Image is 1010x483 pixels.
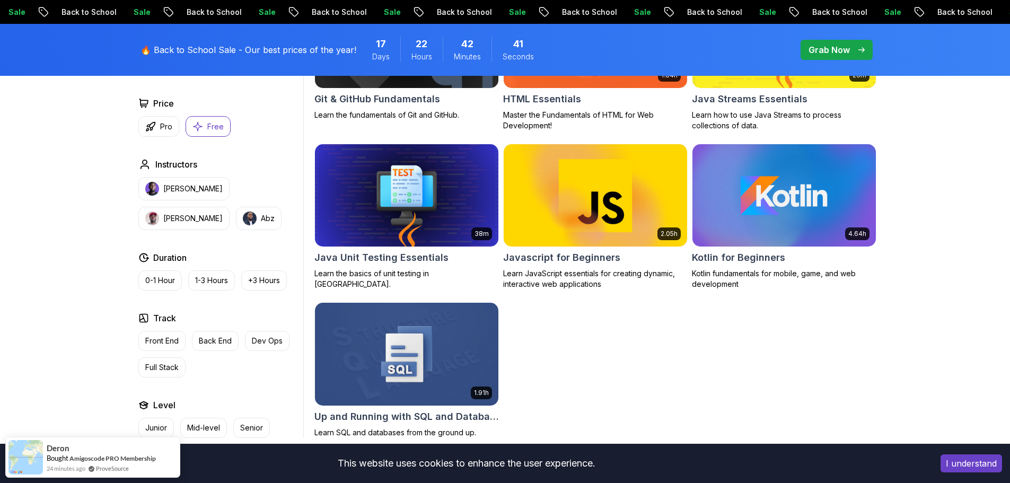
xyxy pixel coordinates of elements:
p: Learn SQL and databases from the ground up. [314,427,499,438]
button: Accept cookies [941,454,1002,472]
p: Back End [199,336,232,346]
p: 🔥 Back to School Sale - Our best prices of the year! [140,43,356,56]
img: Javascript for Beginners card [499,142,691,249]
p: 4.64h [848,230,866,238]
img: instructor img [145,182,159,196]
h2: Level [153,399,175,411]
span: 24 minutes ago [47,464,85,473]
img: instructor img [145,212,159,225]
img: provesource social proof notification image [8,440,43,475]
p: Learn JavaScript essentials for creating dynamic, interactive web applications [503,268,688,289]
button: instructor imgAbz [236,207,282,230]
span: 17 Days [376,37,386,51]
a: Amigoscode PRO Membership [69,454,156,462]
p: Junior [145,423,167,433]
p: Learn how to use Java Streams to process collections of data. [692,110,876,131]
button: instructor img[PERSON_NAME] [138,207,230,230]
p: Grab Now [809,43,850,56]
button: Back End [192,331,239,351]
p: Back to School [928,7,1000,17]
span: Minutes [454,51,481,62]
p: Sale [750,7,784,17]
a: Javascript for Beginners card2.05hJavascript for BeginnersLearn JavaScript essentials for creatin... [503,144,688,290]
p: Back to School [302,7,374,17]
p: Back to School [427,7,499,17]
p: 38m [475,230,489,238]
p: [PERSON_NAME] [163,213,223,224]
p: Sale [875,7,909,17]
button: Front End [138,331,186,351]
p: Sale [499,7,533,17]
h2: Git & GitHub Fundamentals [314,92,440,107]
span: 41 Seconds [513,37,523,51]
button: Junior [138,418,174,438]
p: Front End [145,336,179,346]
span: Days [372,51,390,62]
p: Mid-level [187,423,220,433]
button: Free [186,116,231,137]
p: Back to School [177,7,249,17]
img: instructor img [243,212,257,225]
p: Pro [160,121,172,132]
p: Master the Fundamentals of HTML for Web Development! [503,110,688,131]
p: Sale [625,7,658,17]
p: Kotlin fundamentals for mobile, game, and web development [692,268,876,289]
button: +3 Hours [241,270,287,291]
p: Learn the basics of unit testing in [GEOGRAPHIC_DATA]. [314,268,499,289]
a: Kotlin for Beginners card4.64hKotlin for BeginnersKotlin fundamentals for mobile, game, and web d... [692,144,876,290]
p: Sale [124,7,158,17]
span: 22 Hours [416,37,427,51]
h2: Java Streams Essentials [692,92,807,107]
div: This website uses cookies to enhance the user experience. [8,452,925,475]
a: Java Unit Testing Essentials card38mJava Unit Testing EssentialsLearn the basics of unit testing ... [314,144,499,290]
h2: Kotlin for Beginners [692,250,785,265]
button: Mid-level [180,418,227,438]
button: 1-3 Hours [188,270,235,291]
a: Up and Running with SQL and Databases card1.91hUp and Running with SQL and DatabasesLearn SQL and... [314,302,499,438]
h2: HTML Essentials [503,92,581,107]
button: 0-1 Hour [138,270,182,291]
img: Java Unit Testing Essentials card [315,144,498,247]
p: Sale [374,7,408,17]
p: Senior [240,423,263,433]
button: Full Stack [138,357,186,377]
p: Sale [249,7,283,17]
p: Back to School [52,7,124,17]
p: 0-1 Hour [145,275,175,286]
p: 1-3 Hours [195,275,228,286]
p: Full Stack [145,362,179,373]
p: Free [207,121,224,132]
p: [PERSON_NAME] [163,183,223,194]
span: Deron [47,444,69,453]
button: instructor img[PERSON_NAME] [138,177,230,200]
button: Dev Ops [245,331,289,351]
h2: Duration [153,251,187,264]
p: Back to School [803,7,875,17]
img: Up and Running with SQL and Databases card [315,303,498,406]
h2: Track [153,312,176,324]
p: 2.05h [661,230,678,238]
span: Hours [411,51,432,62]
h2: Javascript for Beginners [503,250,620,265]
img: Kotlin for Beginners card [692,144,876,247]
span: Bought [47,454,68,462]
p: Learn the fundamentals of Git and GitHub. [314,110,499,120]
span: Seconds [503,51,534,62]
p: Abz [261,213,275,224]
h2: Up and Running with SQL and Databases [314,409,499,424]
button: Senior [233,418,270,438]
a: ProveSource [96,464,129,473]
span: 42 Minutes [461,37,473,51]
h2: Instructors [155,158,197,171]
p: Dev Ops [252,336,283,346]
button: Pro [138,116,179,137]
p: Back to School [552,7,625,17]
p: Back to School [678,7,750,17]
h2: Price [153,97,174,110]
p: +3 Hours [248,275,280,286]
h2: Java Unit Testing Essentials [314,250,449,265]
p: 1.91h [474,389,489,397]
